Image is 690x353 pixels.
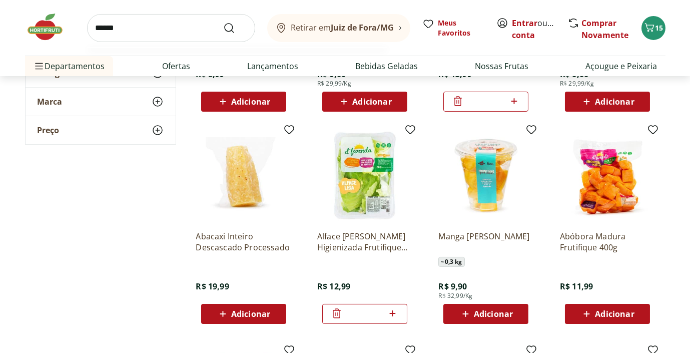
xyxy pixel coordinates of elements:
button: Adicionar [201,92,286,112]
a: Alface [PERSON_NAME] Higienizada Frutifique 140g [317,231,412,253]
button: Adicionar [443,304,528,324]
a: Abacaxi Inteiro Descascado Processado [196,231,291,253]
a: Ofertas [162,60,190,72]
span: R$ 29,99/Kg [317,80,351,88]
span: ~ 0,3 kg [438,257,464,267]
a: Comprar Novamente [582,18,629,41]
button: Submit Search [223,22,247,34]
img: Abacaxi Inteiro Descascado Processado [196,128,291,223]
span: Meus Favoritos [438,18,484,38]
button: Retirar emJuiz de Fora/MG [267,14,410,42]
button: Adicionar [322,92,407,112]
a: Nossas Frutas [475,60,528,72]
a: Manga [PERSON_NAME] [438,231,533,253]
span: R$ 9,90 [438,281,467,292]
button: Adicionar [565,92,650,112]
button: Menu [33,54,45,78]
a: Lançamentos [247,60,298,72]
button: Marca [26,88,176,116]
input: search [87,14,255,42]
span: Adicionar [352,98,391,106]
a: Entrar [512,18,538,29]
span: R$ 32,99/Kg [438,292,472,300]
span: 15 [655,23,663,33]
span: R$ 19,99 [196,281,229,292]
a: Criar conta [512,18,567,41]
span: Adicionar [231,98,270,106]
span: R$ 11,99 [560,281,593,292]
span: Adicionar [231,310,270,318]
span: Preço [38,125,60,135]
span: Departamentos [33,54,105,78]
a: Bebidas Geladas [355,60,418,72]
span: Adicionar [595,310,634,318]
a: Açougue e Peixaria [585,60,657,72]
button: Adicionar [201,304,286,324]
span: Retirar em [291,23,394,32]
a: Abóbora Madura Frutifique 400g [560,231,655,253]
img: Abóbora Madura Frutifique 400g [560,128,655,223]
span: Adicionar [595,98,634,106]
img: Manga Tommy Cortadinha [438,128,533,223]
span: R$ 12,99 [317,281,350,292]
b: Juiz de Fora/MG [331,22,394,33]
button: Carrinho [641,16,665,40]
button: Adicionar [565,304,650,324]
a: Meus Favoritos [422,18,484,38]
img: Hortifruti [25,12,75,42]
span: R$ 29,99/Kg [560,80,594,88]
span: Marca [38,97,63,107]
span: ou [512,17,557,41]
button: Preço [26,116,176,144]
img: Alface Lisa Higienizada Frutifique 140g [317,128,412,223]
span: Adicionar [474,310,513,318]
